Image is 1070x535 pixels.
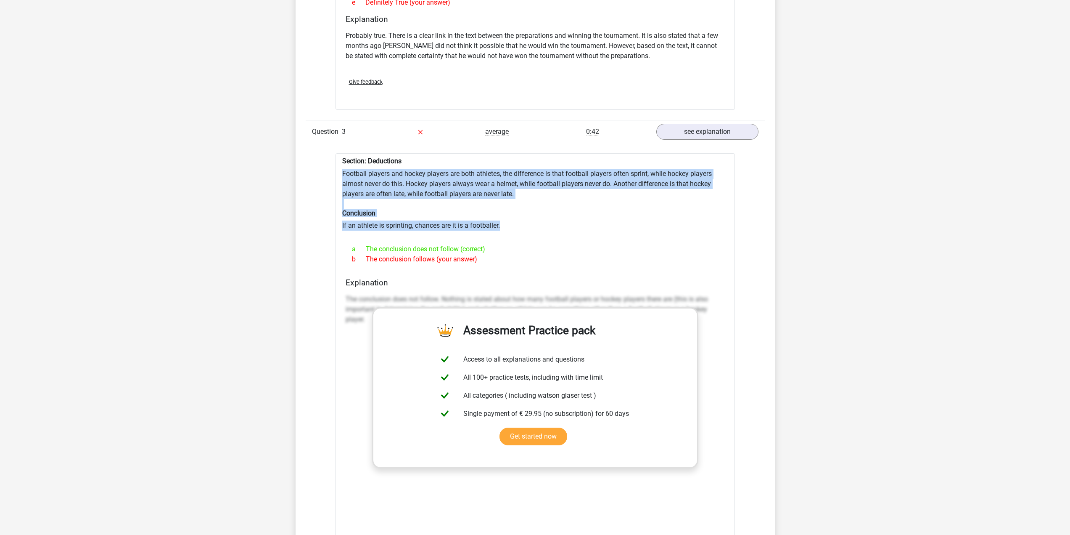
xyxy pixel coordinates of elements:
[346,278,725,287] h4: Explanation
[342,157,728,165] h6: Section: Deductions
[342,128,346,136] span: 3
[586,128,599,136] span: 0:42
[346,254,725,264] div: The conclusion follows (your answer)
[656,124,758,140] a: see explanation
[346,294,725,325] p: The conclusion does not follow. Nothing is stated about how many football players or hockey playe...
[342,209,728,217] h6: Conclusion
[352,254,366,264] span: b
[312,127,342,137] span: Question
[349,79,383,85] span: Give feedback
[352,244,366,254] span: a
[346,14,725,24] h4: Explanation
[346,244,725,254] div: The conclusion does not follow (correct)
[485,128,509,136] span: average
[346,31,725,61] p: Probably true. There is a clear link in the text between the preparations and winning the tournam...
[499,428,567,445] a: Get started now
